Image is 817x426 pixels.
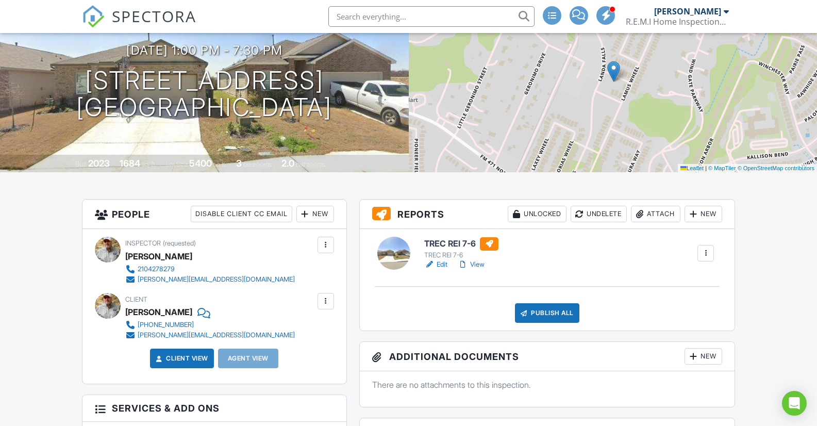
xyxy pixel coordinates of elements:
span: (requested) [163,239,196,247]
a: [PERSON_NAME][EMAIL_ADDRESS][DOMAIN_NAME] [125,330,295,340]
div: 5400 [189,158,212,169]
img: Marker [607,61,620,82]
div: R.E.M.I Home Inspections PLLC [626,17,729,27]
div: Attach [631,206,680,222]
a: View [458,259,485,270]
a: Edit [424,259,447,270]
div: Unlocked [508,206,566,222]
h6: TREC REI 7-6 [424,237,498,251]
span: bathrooms [296,160,325,168]
a: Leaflet [680,165,704,171]
div: [PERSON_NAME] [125,304,192,320]
div: New [685,348,722,365]
div: Undelete [571,206,627,222]
span: Inspector [125,239,161,247]
span: Client [125,296,147,303]
a: Client View [154,353,208,364]
h3: People [82,200,346,229]
div: Open Intercom Messenger [782,391,807,416]
a: TREC REI 7-6 TREC REI 7-6 [424,237,498,260]
div: TREC REI 7-6 [424,251,498,259]
h3: Reports [360,200,735,229]
div: 3 [236,158,242,169]
div: 2104278279 [138,265,175,273]
span: | [705,165,707,171]
a: 2104278279 [125,264,295,274]
div: New [296,206,334,222]
span: sq. ft. [142,160,156,168]
a: © MapTiler [708,165,736,171]
span: bedrooms [243,160,272,168]
div: [PHONE_NUMBER] [138,321,194,329]
div: [PERSON_NAME] [125,249,192,264]
div: 2.0 [281,158,294,169]
span: SPECTORA [112,5,196,27]
input: Search everything... [328,6,535,27]
a: [PHONE_NUMBER] [125,320,295,330]
h1: [STREET_ADDRESS] [GEOGRAPHIC_DATA] [76,67,332,122]
span: Lot Size [166,160,188,168]
h3: Additional Documents [360,342,735,371]
span: sq.ft. [213,160,226,168]
div: 1684 [120,158,140,169]
div: Publish All [515,303,579,323]
div: [PERSON_NAME][EMAIL_ADDRESS][DOMAIN_NAME] [138,331,295,339]
a: [PERSON_NAME][EMAIL_ADDRESS][DOMAIN_NAME] [125,274,295,285]
a: SPECTORA [82,14,196,36]
img: The Best Home Inspection Software - Spectora [82,5,105,28]
div: [PERSON_NAME][EMAIL_ADDRESS][DOMAIN_NAME] [138,275,295,284]
div: [PERSON_NAME] [654,6,721,17]
h3: Services & Add ons [82,395,346,422]
p: There are no attachments to this inspection. [372,379,723,390]
h3: [DATE] 1:00 pm - 7:30 pm [126,43,282,57]
a: © OpenStreetMap contributors [738,165,814,171]
span: Built [75,160,87,168]
div: New [685,206,722,222]
div: Disable Client CC Email [191,206,292,222]
div: 2023 [88,158,110,169]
